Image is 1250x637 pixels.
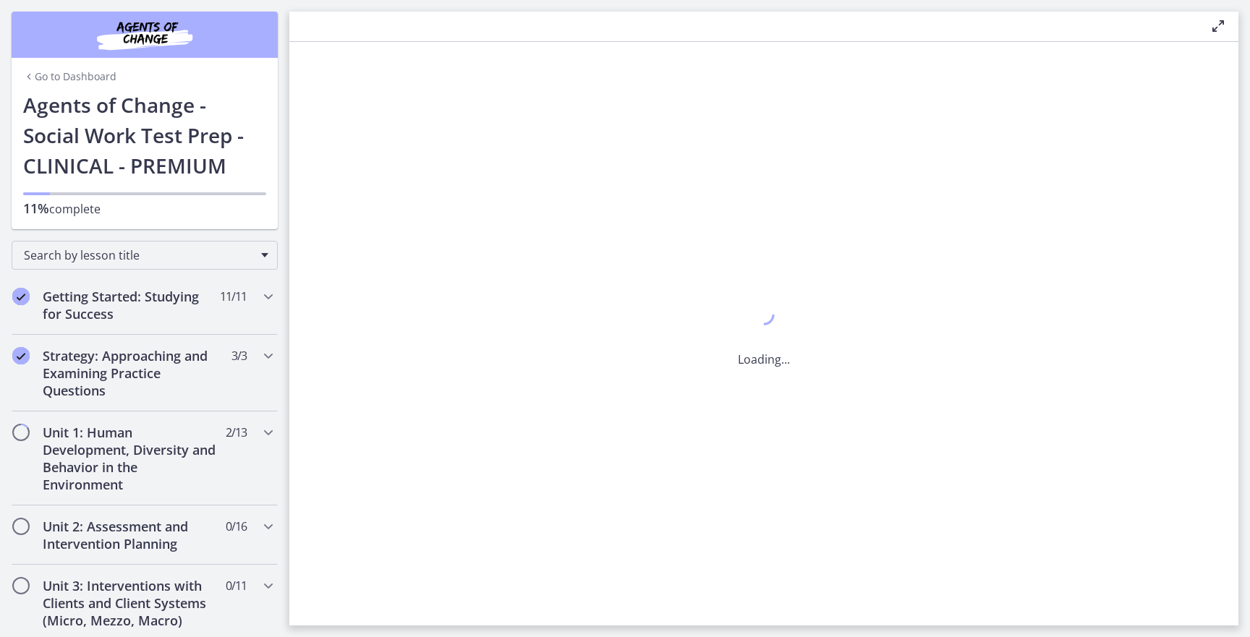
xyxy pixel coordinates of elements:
[43,347,219,399] h2: Strategy: Approaching and Examining Practice Questions
[23,200,266,218] p: complete
[226,577,247,594] span: 0 / 11
[738,351,790,368] p: Loading...
[23,200,49,217] span: 11%
[43,518,219,552] h2: Unit 2: Assessment and Intervention Planning
[231,347,247,364] span: 3 / 3
[43,424,219,493] h2: Unit 1: Human Development, Diversity and Behavior in the Environment
[226,518,247,535] span: 0 / 16
[12,288,30,305] i: Completed
[24,247,254,263] span: Search by lesson title
[12,347,30,364] i: Completed
[738,300,790,333] div: 1
[43,288,219,322] h2: Getting Started: Studying for Success
[12,241,278,270] div: Search by lesson title
[23,90,266,181] h1: Agents of Change - Social Work Test Prep - CLINICAL - PREMIUM
[226,424,247,441] span: 2 / 13
[220,288,247,305] span: 11 / 11
[23,69,116,84] a: Go to Dashboard
[43,577,219,629] h2: Unit 3: Interventions with Clients and Client Systems (Micro, Mezzo, Macro)
[58,17,231,52] img: Agents of Change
